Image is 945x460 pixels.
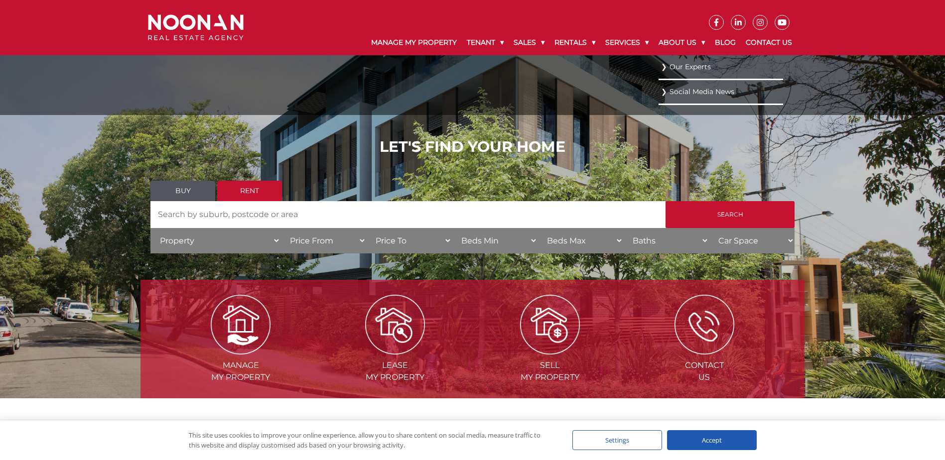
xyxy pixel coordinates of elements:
input: Search by suburb, postcode or area [150,201,666,228]
a: ICONS ContactUs [628,319,781,382]
span: Lease my Property [319,359,471,383]
input: Search [666,201,795,228]
a: About Us [654,30,710,55]
a: Sales [509,30,549,55]
h1: LET'S FIND YOUR HOME [150,138,795,156]
img: Sell my property [520,295,580,354]
a: Rent [217,181,282,201]
img: ICONS [675,295,734,354]
div: This site uses cookies to improve your online experience, allow you to share content on social me... [189,430,552,450]
div: Accept [667,430,757,450]
img: Manage my Property [211,295,270,354]
a: Rentals [549,30,600,55]
a: Sell my property Sellmy Property [474,319,626,382]
a: Tenant [462,30,509,55]
a: Social Media News [661,85,781,99]
a: Blog [710,30,741,55]
img: Noonan Real Estate Agency [148,14,244,41]
span: Sell my Property [474,359,626,383]
a: Manage My Property [366,30,462,55]
a: Our Experts [661,60,781,74]
a: Services [600,30,654,55]
img: Lease my property [365,295,425,354]
a: Lease my property Leasemy Property [319,319,471,382]
a: Contact Us [741,30,797,55]
span: Contact Us [628,359,781,383]
a: Manage my Property Managemy Property [164,319,317,382]
div: Settings [572,430,662,450]
span: Manage my Property [164,359,317,383]
a: Buy [150,181,215,201]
